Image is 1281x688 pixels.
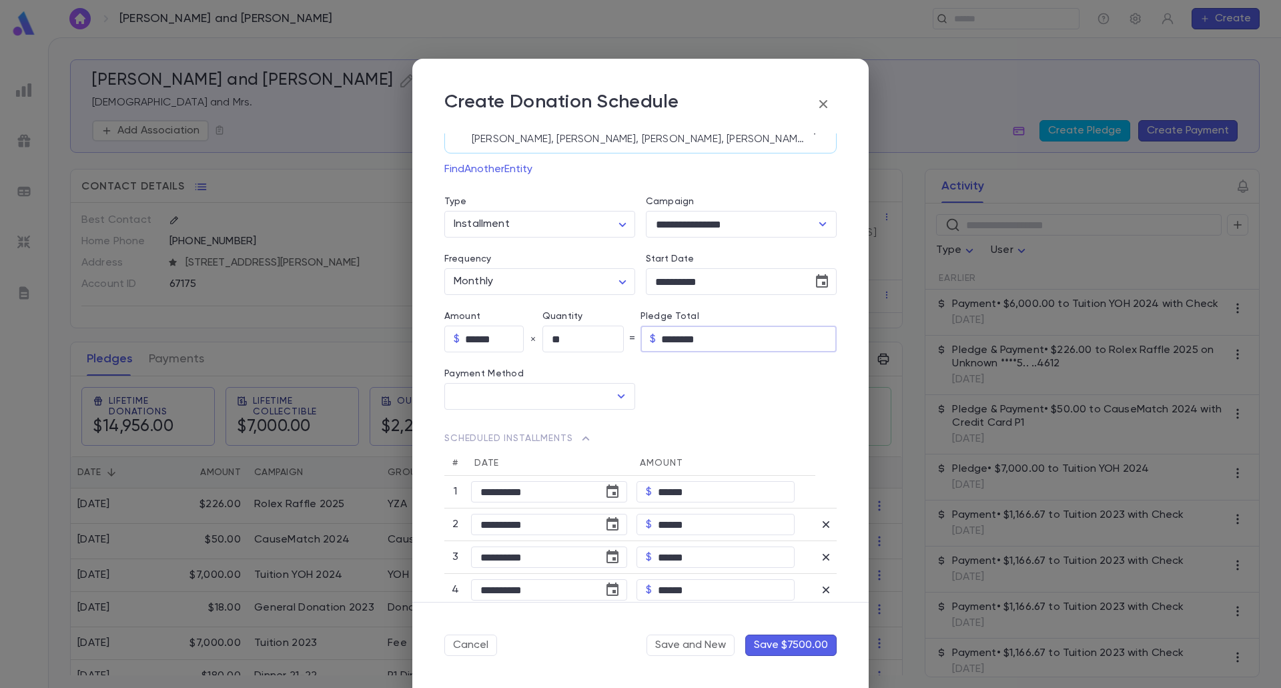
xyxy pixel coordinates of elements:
[444,311,542,322] label: Amount
[444,426,594,451] button: Scheduled Installments
[454,276,493,287] span: Monthly
[599,577,626,603] button: Choose date, selected date is Dec 8, 2025
[599,511,626,538] button: Choose date, selected date is Oct 8, 2025
[452,458,458,468] span: #
[640,311,837,322] label: Pledge Total
[542,311,640,322] label: Quantity
[646,551,652,564] p: $
[640,458,683,468] span: Amount
[809,268,835,295] button: Choose date, selected date is Sep 8, 2025
[599,478,626,505] button: Choose date, selected date is Sep 8, 2025
[444,254,491,264] label: Frequency
[745,635,837,656] button: Save $7500.00
[449,551,462,564] p: 3
[454,219,510,230] span: Installment
[454,332,460,346] p: $
[444,269,635,295] div: Monthly
[612,387,630,406] button: Open
[646,518,652,531] p: $
[646,583,652,597] p: $
[444,635,497,656] button: Cancel
[444,196,467,207] label: Type
[646,196,694,207] label: Campaign
[444,212,635,238] div: Installment
[474,458,499,468] span: Date
[646,485,652,498] p: $
[646,254,837,264] label: Start Date
[444,159,532,180] button: FindAnotherEntity
[449,583,462,597] p: 4
[650,332,656,346] p: $
[449,518,462,531] p: 2
[472,133,804,146] p: [PERSON_NAME], [PERSON_NAME], [PERSON_NAME], [PERSON_NAME]
[444,368,635,379] p: Payment Method
[599,544,626,571] button: Choose date, selected date is Nov 8, 2025
[449,485,462,498] p: 1
[444,430,594,446] span: Scheduled Installments
[444,91,679,117] p: Create Donation Schedule
[629,332,635,346] p: =
[647,635,735,656] button: Save and New
[813,215,832,234] button: Open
